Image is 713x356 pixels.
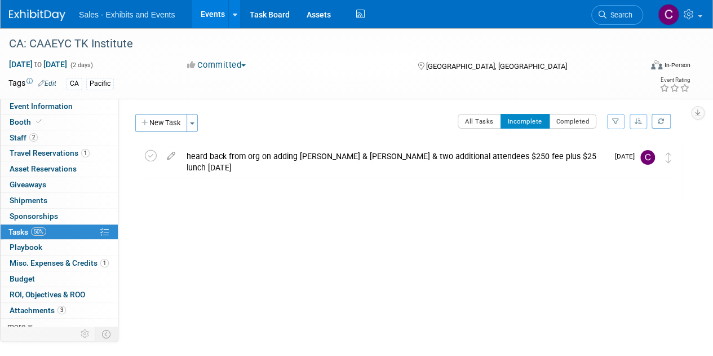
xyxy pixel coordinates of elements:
[38,80,56,87] a: Edit
[5,34,632,54] div: CA: CAAEYC TK Institute
[1,287,118,302] a: ROI, Objectives & ROO
[10,117,44,126] span: Booth
[10,306,66,315] span: Attachments
[426,62,566,71] span: [GEOGRAPHIC_DATA], [GEOGRAPHIC_DATA]
[10,148,90,157] span: Travel Reservations
[1,209,118,224] a: Sponsorships
[10,274,35,283] span: Budget
[7,322,25,331] span: more
[651,60,662,69] img: Format-Inperson.png
[1,146,118,161] a: Travel Reservations1
[76,327,95,341] td: Personalize Event Tab Strip
[135,114,187,132] button: New Task
[29,133,38,142] span: 2
[1,161,118,177] a: Asset Reservations
[615,152,640,160] span: [DATE]
[8,59,68,69] span: [DATE] [DATE]
[1,319,118,334] a: more
[57,306,66,314] span: 3
[100,259,109,267] span: 1
[33,60,43,69] span: to
[67,78,82,90] div: CA
[183,59,250,71] button: Committed
[10,212,58,221] span: Sponsorships
[1,193,118,208] a: Shipments
[501,114,550,129] button: Incomplete
[1,240,118,255] a: Playbook
[1,256,118,271] a: Misc. Expenses & Credits1
[666,152,671,163] i: Move task
[549,114,597,129] button: Completed
[1,177,118,192] a: Giveaways
[606,11,632,19] span: Search
[8,77,56,90] td: Tags
[10,290,85,299] span: ROI, Objectives & ROO
[1,271,118,287] a: Budget
[10,164,77,173] span: Asset Reservations
[95,327,118,341] td: Toggle Event Tabs
[1,115,118,130] a: Booth
[1,225,118,240] a: Tasks50%
[86,78,114,90] div: Pacific
[591,5,643,25] a: Search
[10,196,47,205] span: Shipments
[1,99,118,114] a: Event Information
[69,61,93,69] span: (2 days)
[81,149,90,157] span: 1
[8,227,46,236] span: Tasks
[658,4,679,25] img: Christine Lurz
[591,59,690,76] div: Event Format
[659,77,690,83] div: Event Rating
[181,147,608,178] div: heard back from org on adding [PERSON_NAME] & [PERSON_NAME] & two additional attendees $250 fee p...
[10,133,38,142] span: Staff
[31,227,46,236] span: 50%
[640,150,655,165] img: Christine Lurz
[1,130,118,146] a: Staff2
[10,243,42,252] span: Playbook
[458,114,501,129] button: All Tasks
[1,303,118,318] a: Attachments3
[161,151,181,161] a: edit
[79,10,175,19] span: Sales - Exhibits and Events
[652,114,671,129] a: Refresh
[9,10,65,21] img: ExhibitDay
[10,258,109,267] span: Misc. Expenses & Credits
[10,102,73,111] span: Event Information
[664,61,690,69] div: In-Person
[10,180,46,189] span: Giveaways
[36,118,42,125] i: Booth reservation complete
